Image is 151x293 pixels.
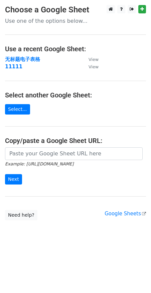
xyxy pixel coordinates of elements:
[105,211,146,217] a: Google Sheets
[5,137,146,145] h4: Copy/paste a Google Sheet URL:
[5,64,22,70] a: 11111
[5,147,143,160] input: Paste your Google Sheet URL here
[5,5,146,15] h3: Choose a Google Sheet
[89,57,99,62] small: View
[5,161,73,166] small: Example: [URL][DOMAIN_NAME]
[5,91,146,99] h4: Select another Google Sheet:
[5,174,22,185] input: Next
[5,45,146,53] h4: Use a recent Google Sheet:
[5,56,40,62] a: 无标题电子表格
[118,261,151,293] iframe: Chat Widget
[89,64,99,69] small: View
[5,104,30,115] a: Select...
[82,64,99,70] a: View
[5,17,146,24] p: Use one of the options below...
[82,56,99,62] a: View
[5,210,37,220] a: Need help?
